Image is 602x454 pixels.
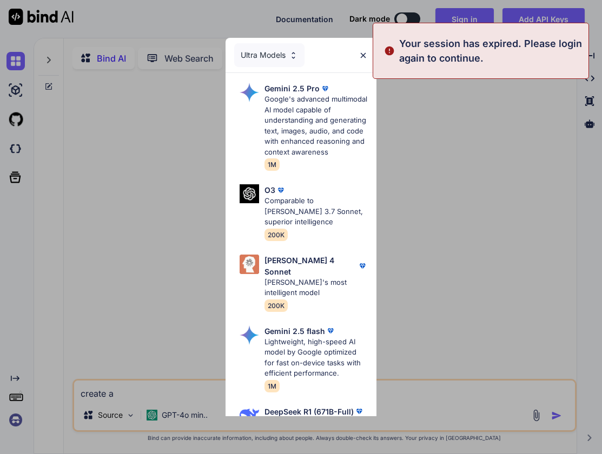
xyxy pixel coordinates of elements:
[264,83,320,94] p: Gemini 2.5 Pro
[264,406,354,417] p: DeepSeek R1 (671B-Full)
[264,337,367,379] p: Lightweight, high-speed AI model by Google optimized for fast on-device tasks with efficient perf...
[399,36,582,65] p: Your session has expired. Please login again to continue.
[264,255,356,277] p: [PERSON_NAME] 4 Sonnet
[289,51,298,60] img: Pick Models
[264,94,367,157] p: Google's advanced multimodal AI model capable of understanding and generating text, images, audio...
[359,51,368,60] img: close
[264,158,280,171] span: 1M
[240,255,259,274] img: Pick Models
[275,185,286,196] img: premium
[325,325,336,336] img: premium
[357,261,368,271] img: premium
[240,325,259,345] img: Pick Models
[264,196,367,228] p: Comparable to [PERSON_NAME] 3.7 Sonnet, superior intelligence
[240,406,259,425] img: Pick Models
[264,299,288,312] span: 200K
[264,380,280,392] span: 1M
[264,229,288,241] span: 200K
[264,277,367,298] p: [PERSON_NAME]'s most intelligent model
[240,184,259,203] img: Pick Models
[240,83,259,102] img: Pick Models
[264,184,275,196] p: O3
[264,325,325,337] p: Gemini 2.5 flash
[354,406,365,417] img: premium
[320,83,330,94] img: premium
[234,43,305,67] div: Ultra Models
[384,36,395,65] img: alert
